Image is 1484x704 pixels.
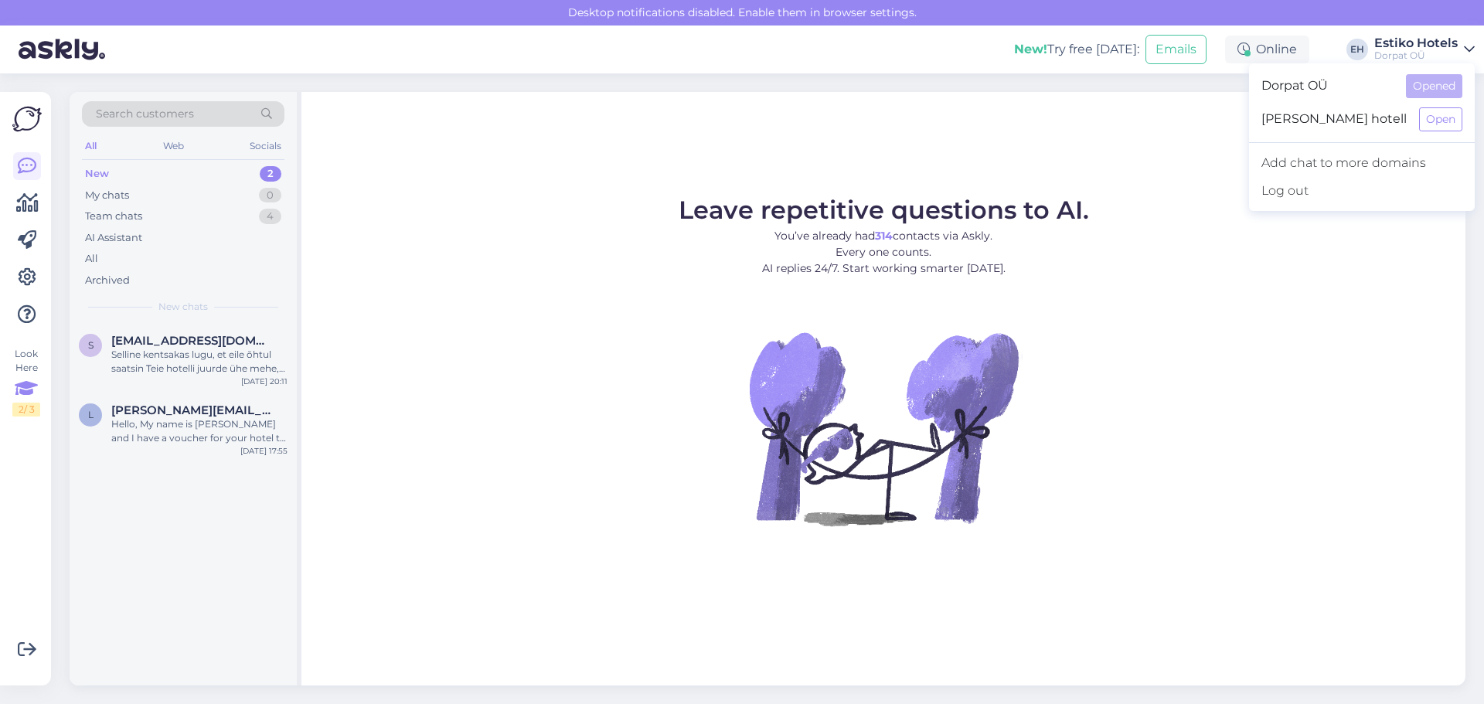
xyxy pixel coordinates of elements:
[158,300,208,314] span: New chats
[12,104,42,134] img: Askly Logo
[875,229,893,243] b: 314
[85,209,142,224] div: Team chats
[111,417,288,445] div: Hello, My name is [PERSON_NAME] and I have a voucher for your hotel to be staying from [DATE] to ...
[1014,40,1139,59] div: Try free [DATE]:
[111,403,272,417] span: lourenco.m.catarina@gmail.com
[241,376,288,387] div: [DATE] 20:11
[160,136,187,156] div: Web
[744,289,1023,567] img: No Chat active
[679,195,1089,225] span: Leave repetitive questions to AI.
[1249,149,1475,177] a: Add chat to more domains
[111,334,272,348] span: siigen.silm@gmail.com
[247,136,284,156] div: Socials
[88,339,94,351] span: s
[85,188,129,203] div: My chats
[1261,74,1394,98] span: Dorpat OÜ
[1419,107,1462,131] button: Open
[12,403,40,417] div: 2 / 3
[240,445,288,457] div: [DATE] 17:55
[96,106,194,122] span: Search customers
[85,273,130,288] div: Archived
[1249,177,1475,205] div: Log out
[1406,74,1462,98] button: Opened
[1261,107,1407,131] span: [PERSON_NAME] hotell
[1374,37,1458,49] div: Estiko Hotels
[1014,42,1047,56] b: New!
[1346,39,1368,60] div: EH
[679,228,1089,277] p: You’ve already had contacts via Askly. Every one counts. AI replies 24/7. Start working smarter [...
[85,251,98,267] div: All
[1225,36,1309,63] div: Online
[12,347,40,417] div: Look Here
[259,209,281,224] div: 4
[82,136,100,156] div: All
[259,188,281,203] div: 0
[85,230,142,246] div: AI Assistant
[1374,49,1458,62] div: Dorpat OÜ
[85,166,109,182] div: New
[1145,35,1207,64] button: Emails
[260,166,281,182] div: 2
[88,409,94,420] span: l
[111,348,288,376] div: Selline kentsakas lugu, et eile õhtul saatsin Teie hotelli juurde ühe mehe, kes seal ööbib/ööbis....
[1374,37,1475,62] a: Estiko HotelsDorpat OÜ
